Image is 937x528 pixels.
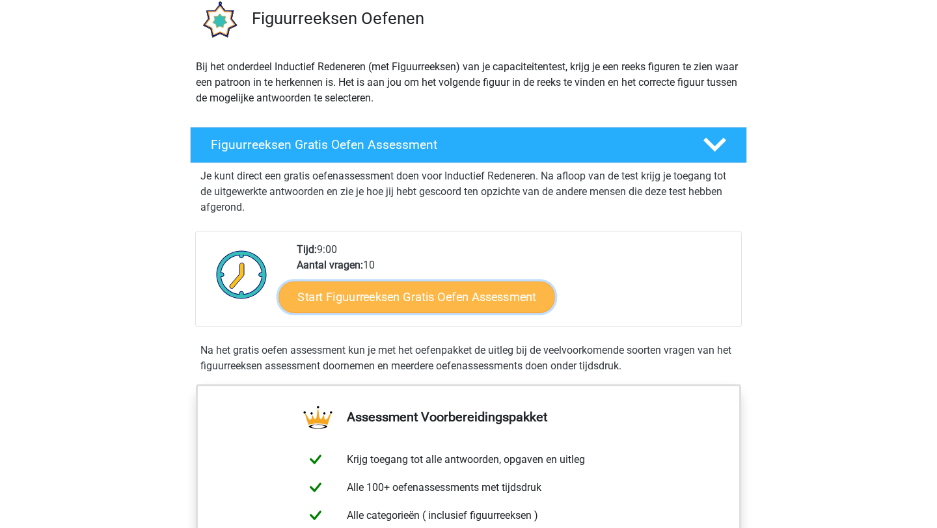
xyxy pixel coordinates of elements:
h3: Figuurreeksen Oefenen [252,8,737,29]
a: Start Figuurreeksen Gratis Oefen Assessment [279,281,555,312]
p: Je kunt direct een gratis oefenassessment doen voor Inductief Redeneren. Na afloop van de test kr... [200,168,737,215]
div: Na het gratis oefen assessment kun je met het oefenpakket de uitleg bij de veelvoorkomende soorte... [195,343,742,374]
a: Figuurreeksen Gratis Oefen Assessment [185,127,752,163]
b: Tijd: [297,243,317,256]
p: Bij het onderdeel Inductief Redeneren (met Figuurreeksen) van je capaciteitentest, krijg je een r... [196,59,741,106]
div: 9:00 10 [287,242,740,326]
b: Aantal vragen: [297,259,363,271]
h4: Figuurreeksen Gratis Oefen Assessment [211,137,682,152]
img: Klok [209,242,275,307]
